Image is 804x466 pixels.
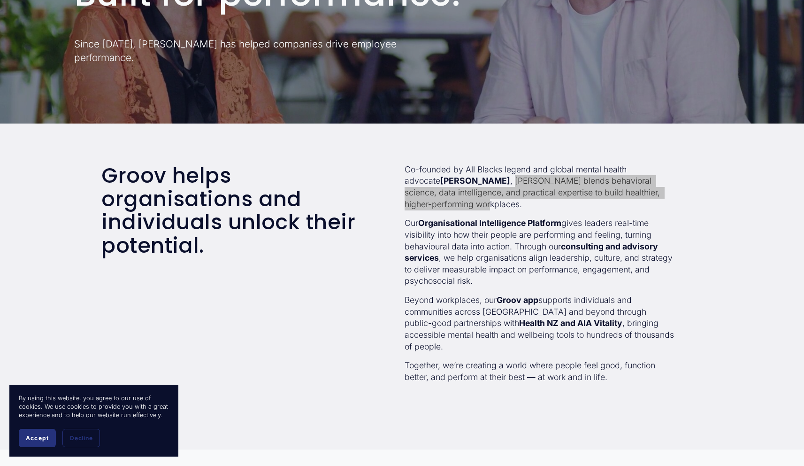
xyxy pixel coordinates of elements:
[405,295,675,352] p: Beyond workplaces, our supports individuals and communities across [GEOGRAPHIC_DATA] and beyond t...
[405,164,675,210] p: Co-founded by All Blacks legend and global mental health advocate , [PERSON_NAME] blends behavior...
[26,435,49,442] span: Accept
[19,394,169,419] p: By using this website, you agree to our use of cookies. We use cookies to provide you with a grea...
[405,360,675,383] p: Together, we’re creating a world where people feel good, function better, and perform at their be...
[519,318,622,328] strong: Health NZ and AIA Vitality
[418,218,561,228] strong: Organisational Intelligence Platform
[74,37,455,64] p: Since [DATE], [PERSON_NAME] has helped companies drive employee performance.
[405,217,675,287] p: Our gives leaders real-time visibility into how their people are performing and feeling, turning ...
[70,435,92,442] span: Decline
[440,176,510,186] strong: [PERSON_NAME]
[62,429,100,447] button: Decline
[101,164,372,258] h2: Groov helps organisations and individuals unlock their potential.
[19,429,56,447] button: Accept
[497,295,538,305] strong: Groov app
[9,385,178,457] section: Cookie banner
